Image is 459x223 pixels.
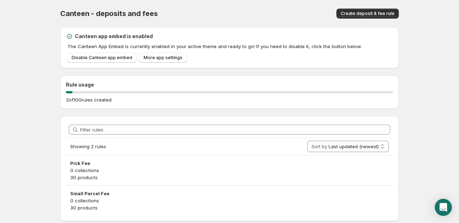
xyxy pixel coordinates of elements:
[70,144,106,149] span: Showing 2 rules
[435,199,452,216] div: Open Intercom Messenger
[80,125,390,135] input: Filter rules
[70,167,389,174] p: 0 collections
[70,190,389,197] h3: Small Parcel Fee
[60,9,158,18] span: Canteen - deposits and fees
[336,9,399,19] button: Create deposit & fee rule
[341,11,394,16] span: Create deposit & fee rule
[70,174,389,181] p: 30 products
[70,204,389,211] p: 30 products
[70,160,389,167] h3: Pick Fee
[72,55,132,61] span: Disable Canteen app embed
[70,197,389,204] p: 0 collections
[144,55,182,61] span: More app settings
[66,96,112,103] p: 2 of 100 rules created
[67,53,136,63] a: Disable Canteen app embed
[67,43,393,50] p: The Canteen App Embed is currently enabled in your active theme and ready to go! If you need to d...
[75,33,153,40] h2: Canteen app embed is enabled
[66,81,393,88] h2: Rule usage
[139,53,187,63] a: More app settings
